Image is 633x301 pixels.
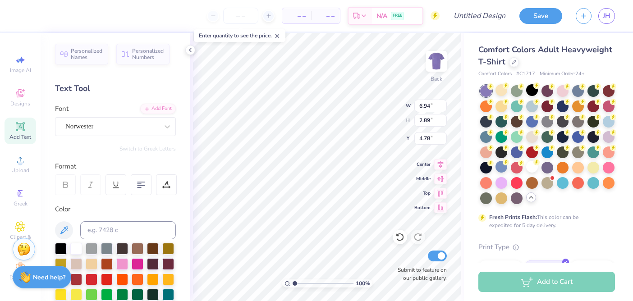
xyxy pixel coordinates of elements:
div: Back [431,75,442,83]
span: Upload [11,167,29,174]
span: Top [414,190,431,196]
span: Designs [10,100,30,107]
span: Greek [14,200,28,207]
strong: Need help? [33,273,65,282]
span: Personalized Numbers [132,48,164,60]
input: e.g. 7428 c [80,221,176,239]
input: Untitled Design [446,7,513,25]
span: Personalized Names [71,48,103,60]
span: – – [288,11,306,21]
span: 100 % [356,279,370,287]
span: – – [316,11,335,21]
div: This color can be expedited for 5 day delivery. [489,213,600,229]
span: Clipart & logos [5,233,36,248]
span: Decorate [9,274,31,281]
div: Add Font [140,104,176,114]
span: # C1717 [516,70,535,78]
label: Font [55,104,69,114]
span: Comfort Colors [478,70,512,78]
span: Center [414,161,431,168]
input: – – [223,8,258,24]
div: Text Tool [55,82,176,95]
span: Image AI [10,67,31,74]
div: Screen Print [478,260,522,274]
span: N/A [376,11,387,21]
button: Switch to Greek Letters [119,145,176,152]
div: Enter quantity to see the price. [194,29,285,42]
strong: Fresh Prints Flash: [489,214,537,221]
span: Add Text [9,133,31,141]
span: JH [603,11,610,21]
span: FREE [393,13,402,19]
img: Back [427,52,445,70]
label: Submit to feature on our public gallery. [393,266,447,282]
span: Comfort Colors Adult Heavyweight T-Shirt [478,44,612,67]
div: Embroidery [525,260,568,274]
div: Print Type [478,242,615,252]
span: Middle [414,176,431,182]
div: Color [55,204,176,214]
a: JH [598,8,615,24]
span: Minimum Order: 24 + [540,70,585,78]
button: Save [519,8,562,24]
div: Digital Print [570,260,614,274]
div: Format [55,161,177,172]
span: Bottom [414,205,431,211]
